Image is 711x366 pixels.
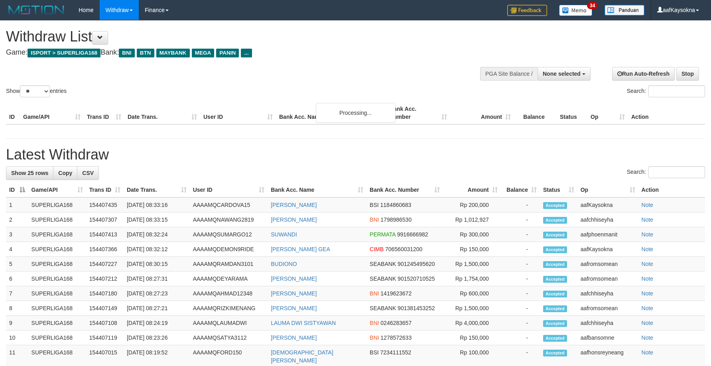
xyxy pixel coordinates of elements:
a: [PERSON_NAME] [271,216,317,223]
td: Rp 300,000 [443,227,501,242]
th: Game/API [20,102,84,124]
td: aafchhiseyha [577,286,638,301]
td: aafromsomean [577,257,638,272]
td: Rp 4,000,000 [443,316,501,331]
td: 5 [6,257,28,272]
td: Rp 150,000 [443,242,501,257]
span: BNI [370,290,379,297]
td: 154407435 [86,197,124,213]
th: Action [638,183,705,197]
td: 154407108 [86,316,124,331]
td: - [501,213,540,227]
td: [DATE] 08:27:31 [124,272,190,286]
td: aafbansomne [577,331,638,345]
img: Feedback.jpg [507,5,547,16]
td: 154407119 [86,331,124,345]
td: 7 [6,286,28,301]
td: Rp 150,000 [443,331,501,345]
a: Run Auto-Refresh [612,67,675,81]
td: 8 [6,301,28,316]
span: Accepted [543,335,567,342]
td: [DATE] 08:23:26 [124,331,190,345]
span: BNI [119,49,134,57]
th: Balance: activate to sort column ascending [501,183,540,197]
td: - [501,227,540,242]
a: Stop [676,67,699,81]
td: aafchhiseyha [577,213,638,227]
td: AAAAMQNAWANG2819 [190,213,268,227]
td: - [501,257,540,272]
td: - [501,197,540,213]
a: [PERSON_NAME] [271,305,317,311]
th: Game/API: activate to sort column ascending [28,183,86,197]
td: 154407413 [86,227,124,242]
th: Amount: activate to sort column ascending [443,183,501,197]
td: [DATE] 08:32:24 [124,227,190,242]
label: Search: [627,166,705,178]
th: Amount [450,102,514,124]
td: SUPERLIGA168 [28,316,86,331]
a: [PERSON_NAME] [271,202,317,208]
td: 10 [6,331,28,345]
input: Search: [648,85,705,97]
a: Note [642,349,654,356]
td: AAAAMQDEYARAMA [190,272,268,286]
a: [PERSON_NAME] [271,335,317,341]
td: 6 [6,272,28,286]
a: Note [642,320,654,326]
td: AAAAMQDEMON9RIDE [190,242,268,257]
td: - [501,242,540,257]
td: 154407366 [86,242,124,257]
h1: Withdraw List [6,29,466,45]
select: Showentries [20,85,50,97]
a: Note [642,216,654,223]
span: Accepted [543,350,567,356]
a: [DEMOGRAPHIC_DATA][PERSON_NAME] [271,349,333,364]
td: AAAAMQSUMARGO12 [190,227,268,242]
td: SUPERLIGA168 [28,242,86,257]
td: AAAAMQRAMDAN3101 [190,257,268,272]
span: BSI [370,349,379,356]
td: 154407307 [86,213,124,227]
span: Accepted [543,232,567,238]
td: Rp 1,500,000 [443,257,501,272]
span: Copy 901381453252 to clipboard [398,305,435,311]
span: Copy 1798986530 to clipboard [380,216,412,223]
td: Rp 1,012,927 [443,213,501,227]
a: [PERSON_NAME] [271,290,317,297]
td: aafchhiseyha [577,316,638,331]
th: Status: activate to sort column ascending [540,183,577,197]
span: ISPORT > SUPERLIGA168 [28,49,100,57]
td: aafromsomean [577,301,638,316]
span: Copy 0246283657 to clipboard [380,320,412,326]
td: - [501,301,540,316]
th: Action [628,102,705,124]
span: Accepted [543,246,567,253]
td: SUPERLIGA168 [28,227,86,242]
th: Bank Acc. Number: activate to sort column ascending [366,183,443,197]
td: [DATE] 08:27:23 [124,286,190,301]
span: Copy 1184860683 to clipboard [380,202,412,208]
a: Note [642,275,654,282]
th: Op [587,102,628,124]
td: - [501,286,540,301]
a: LAUMA DWI SISTYAWAN [271,320,336,326]
td: 2 [6,213,28,227]
td: [DATE] 08:30:15 [124,257,190,272]
span: MEGA [192,49,215,57]
label: Show entries [6,85,67,97]
td: SUPERLIGA168 [28,331,86,345]
span: SEABANK [370,305,396,311]
span: CIMB [370,246,384,252]
td: [DATE] 08:27:21 [124,301,190,316]
a: Note [642,261,654,267]
th: Balance [514,102,557,124]
a: Note [642,335,654,341]
span: BNI [370,320,379,326]
span: Copy 901520710525 to clipboard [398,275,435,282]
span: Copy 901245495620 to clipboard [398,261,435,267]
span: Accepted [543,276,567,283]
h4: Game: Bank: [6,49,466,57]
td: Rp 600,000 [443,286,501,301]
a: Note [642,305,654,311]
